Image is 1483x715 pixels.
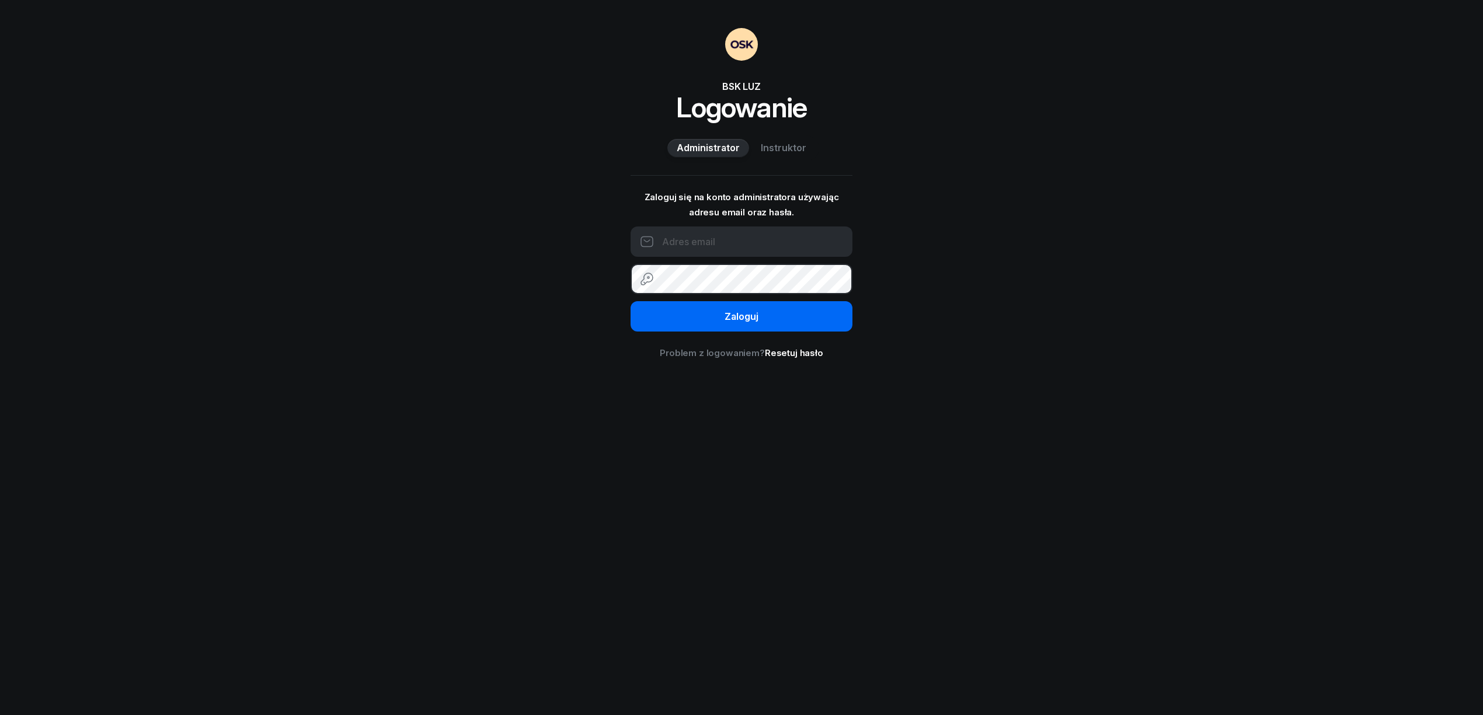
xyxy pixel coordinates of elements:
[631,301,852,332] button: Zaloguj
[765,347,823,358] a: Resetuj hasło
[667,139,749,158] button: Administrator
[631,190,852,219] p: Zaloguj się na konto administratora używając adresu email oraz hasła.
[631,93,852,121] h1: Logowanie
[761,141,806,156] span: Instruktor
[677,141,740,156] span: Administrator
[725,309,758,325] div: Zaloguj
[631,346,852,361] div: Problem z logowaniem?
[631,79,852,93] div: BSK LUZ
[725,28,758,61] img: OSKAdmin
[751,139,816,158] button: Instruktor
[631,226,852,257] input: Adres email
